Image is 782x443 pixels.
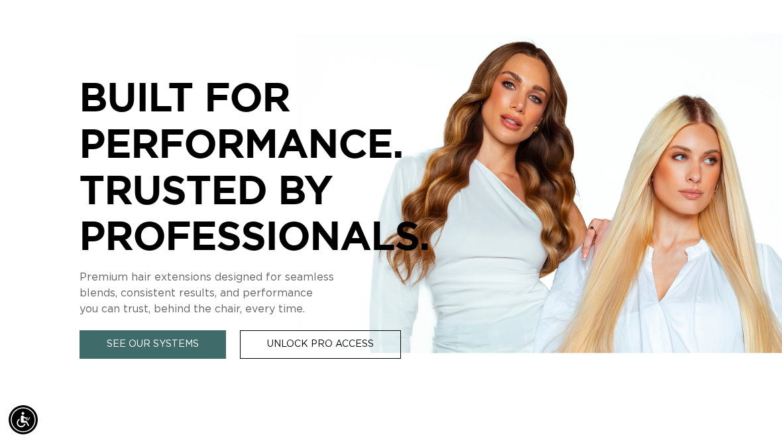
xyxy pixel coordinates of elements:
iframe: Chat Widget [716,379,782,443]
div: Accessibility Menu [9,405,38,434]
a: Unlock Pro Access [240,330,401,359]
p: Premium hair extensions designed for seamless blends, consistent results, and performance you can... [80,269,477,317]
p: BUILT FOR PERFORMANCE. TRUSTED BY PROFESSIONALS. [80,74,477,258]
a: See Our Systems [80,330,226,359]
